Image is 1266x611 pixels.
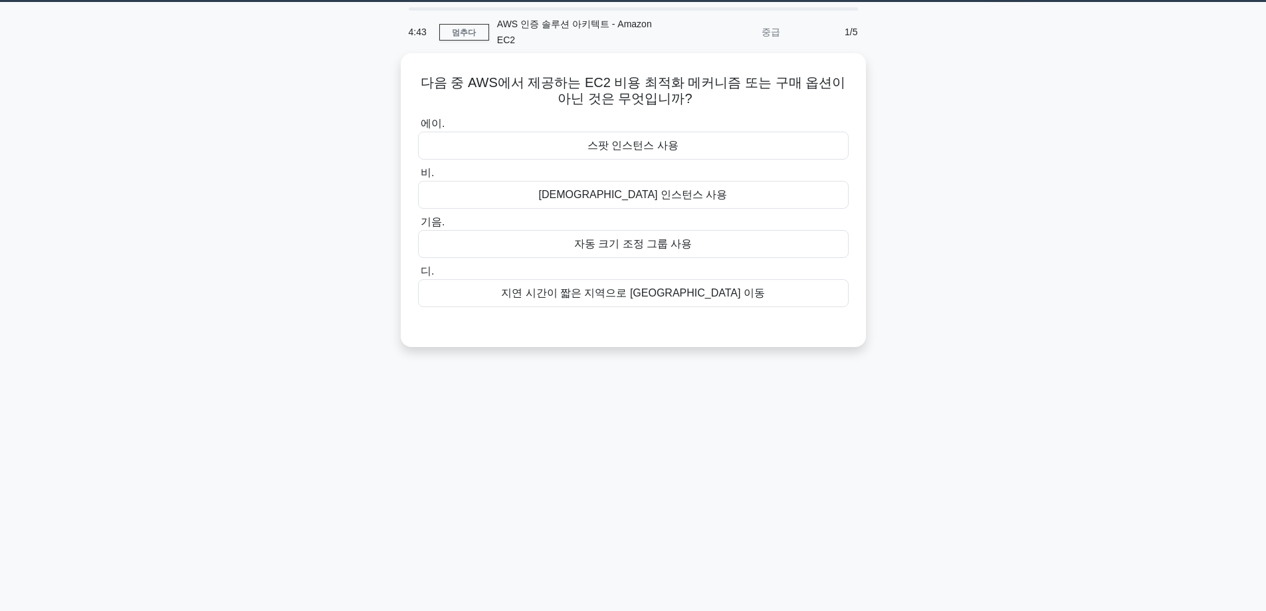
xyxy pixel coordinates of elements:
font: 멈추다 [452,28,476,37]
font: 자동 크기 조정 그룹 사용 [574,238,692,249]
font: 1/5 [845,27,857,37]
font: 비. [421,167,434,178]
font: [DEMOGRAPHIC_DATA] 인스턴스 사용 [539,189,728,200]
a: 멈추다 [439,24,489,41]
font: 지연 시간이 짧은 지역으로 [GEOGRAPHIC_DATA] 이동 [501,287,765,299]
font: 디. [421,265,434,277]
font: 다음 중 AWS에서 제공하는 EC2 비용 최적화 메커니즘 또는 구매 옵션이 아닌 것은 무엇입니까? [421,75,845,106]
font: 스팟 인스턴스 사용 [587,140,679,151]
font: 에이. [421,118,445,129]
div: 4:43 [401,19,439,45]
font: 중급 [762,27,780,37]
font: 기음. [421,216,445,227]
font: AWS 인증 솔루션 아키텍트 - Amazon EC2 [497,19,652,45]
